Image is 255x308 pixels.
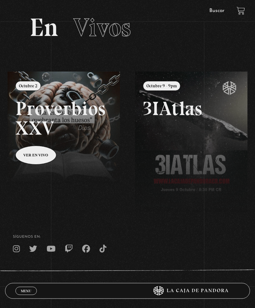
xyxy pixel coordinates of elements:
h4: SÍguenos en: [13,235,242,239]
span: Vivos [73,13,131,43]
h2: En [30,15,225,40]
span: Menu [21,289,31,293]
a: Buscar [209,8,224,13]
a: View your shopping cart [236,6,245,15]
span: Cerrar [19,294,33,299]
